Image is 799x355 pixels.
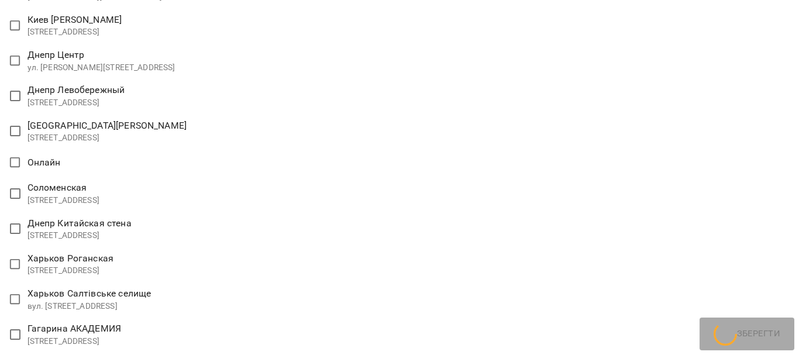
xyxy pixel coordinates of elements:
span: Днепр Центр [27,49,85,60]
p: ул. [PERSON_NAME][STREET_ADDRESS] [27,62,175,74]
span: [GEOGRAPHIC_DATA][PERSON_NAME] [27,120,187,131]
p: [STREET_ADDRESS] [27,336,122,347]
p: [STREET_ADDRESS] [27,97,125,109]
p: [STREET_ADDRESS] [27,132,187,144]
p: вул. [STREET_ADDRESS] [27,301,151,312]
span: Харьков Салтівське селище [27,288,151,299]
span: Онлайн [27,157,61,168]
p: [STREET_ADDRESS] [27,26,122,38]
span: Киев [PERSON_NAME] [27,14,122,25]
p: [STREET_ADDRESS] [27,230,132,242]
span: Харьков Роганская [27,253,114,264]
span: Днепр Левобережный [27,84,125,95]
p: [STREET_ADDRESS] [27,195,99,206]
span: Соломенская [27,182,87,193]
span: Гагарина АКАДЕМИЯ [27,323,122,334]
span: Днепр Китайская стена [27,218,132,229]
p: [STREET_ADDRESS] [27,265,114,277]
